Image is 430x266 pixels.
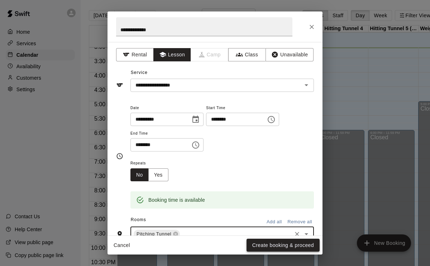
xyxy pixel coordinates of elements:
[286,216,314,228] button: Remove all
[263,216,286,228] button: Add all
[206,103,279,113] span: Start Time
[116,153,123,160] svg: Timing
[116,48,154,61] button: Rental
[131,70,148,75] span: Service
[301,229,311,239] button: Open
[116,81,123,89] svg: Service
[130,103,204,113] span: Date
[130,129,204,139] span: End Time
[110,239,133,252] button: Cancel
[247,239,320,252] button: Create booking & proceed
[305,20,318,33] button: Close
[116,230,123,238] svg: Rooms
[266,48,314,61] button: Unavailable
[130,168,149,182] button: No
[130,168,168,182] div: outlined button group
[264,112,278,127] button: Choose time, selected time is 6:00 PM
[301,80,311,90] button: Open
[134,230,180,238] div: Pitching Tunnel
[228,48,266,61] button: Class
[148,193,205,206] div: Booking time is available
[188,112,203,127] button: Choose date, selected date is Aug 18, 2025
[130,159,174,168] span: Repeats
[292,229,302,239] button: Clear
[153,48,191,61] button: Lesson
[131,217,146,222] span: Rooms
[191,48,229,61] span: Camps can only be created in the Services page
[188,138,203,152] button: Choose time, selected time is 7:00 PM
[148,168,168,182] button: Yes
[134,230,174,238] span: Pitching Tunnel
